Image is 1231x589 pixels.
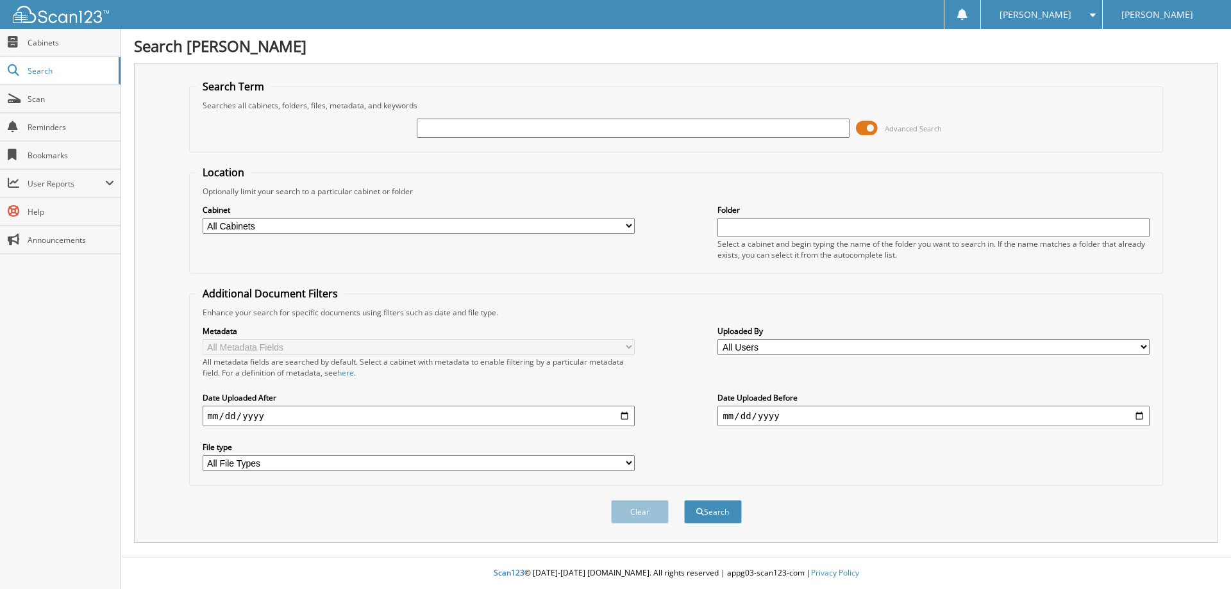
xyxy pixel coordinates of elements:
button: Search [684,500,742,524]
span: Bookmarks [28,150,114,161]
span: Advanced Search [885,124,942,133]
span: Reminders [28,122,114,133]
div: Optionally limit your search to a particular cabinet or folder [196,186,1157,197]
a: here [337,367,354,378]
span: Scan [28,94,114,104]
div: All metadata fields are searched by default. Select a cabinet with metadata to enable filtering b... [203,356,635,378]
span: Announcements [28,235,114,245]
h1: Search [PERSON_NAME] [134,35,1218,56]
label: Date Uploaded After [203,392,635,403]
label: Cabinet [203,204,635,215]
label: Uploaded By [717,326,1150,336]
label: Date Uploaded Before [717,392,1150,403]
span: [PERSON_NAME] [1000,11,1071,19]
div: Enhance your search for specific documents using filters such as date and file type. [196,307,1157,318]
span: [PERSON_NAME] [1121,11,1193,19]
label: Metadata [203,326,635,336]
legend: Search Term [196,79,271,94]
img: scan123-logo-white.svg [13,6,109,23]
label: File type [203,442,635,452]
button: Clear [611,500,669,524]
input: start [203,406,635,426]
span: User Reports [28,178,105,189]
span: Search [28,65,112,76]
div: Select a cabinet and begin typing the name of the folder you want to search in. If the name match... [717,238,1150,260]
legend: Additional Document Filters [196,286,344,301]
a: Privacy Policy [811,567,859,578]
span: Help [28,206,114,217]
input: end [717,406,1150,426]
label: Folder [717,204,1150,215]
legend: Location [196,165,251,179]
div: Searches all cabinets, folders, files, metadata, and keywords [196,100,1157,111]
div: © [DATE]-[DATE] [DOMAIN_NAME]. All rights reserved | appg03-scan123-com | [121,558,1231,589]
span: Scan123 [494,567,524,578]
span: Cabinets [28,37,114,48]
